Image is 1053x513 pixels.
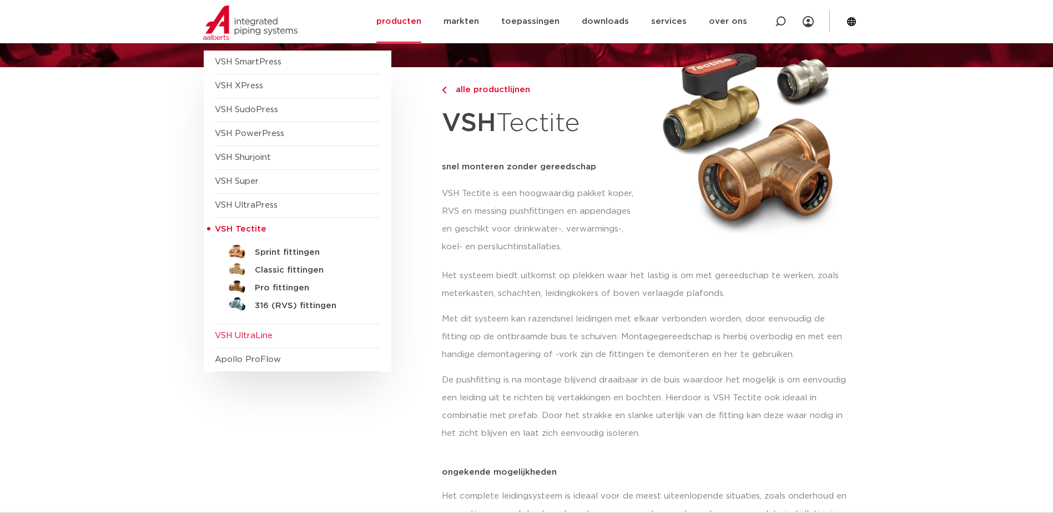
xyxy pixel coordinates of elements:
p: Het systeem biedt uitkomst op plekken waar het lastig is om met gereedschap te werken, zoals mete... [442,267,850,303]
a: 316 (RVS) fittingen [215,295,380,313]
a: VSH UltraLine [215,331,273,340]
img: chevron-right.svg [442,87,446,94]
strong: VSH [442,110,496,136]
p: ongekende mogelijkheden [442,468,850,476]
p: VSH Tectite is een hoogwaardig pakket koper, RVS en messing pushfittingen en appendages en geschi... [442,185,643,256]
a: VSH XPress [215,82,263,90]
h5: Sprint fittingen [255,248,365,258]
a: VSH Shurjoint [215,153,271,162]
a: VSH SudoPress [215,105,278,114]
p: Met dit systeem kan razendsnel leidingen met elkaar verbonden worden, door eenvoudig de fitting o... [442,310,850,364]
a: VSH SmartPress [215,58,281,66]
a: alle productlijnen [442,83,643,97]
strong: snel monteren zonder gereedschap [442,163,596,171]
a: VSH UltraPress [215,201,278,209]
h5: Classic fittingen [255,265,365,275]
a: VSH Super [215,177,259,185]
span: VSH Tectite [215,225,266,233]
a: VSH PowerPress [215,129,284,138]
a: Pro fittingen [215,277,380,295]
p: De pushfitting is na montage blijvend draaibaar in de buis waardoor het mogelijk is om eenvoudig ... [442,371,850,442]
a: Apollo ProFlow [215,355,281,364]
span: alle productlijnen [449,85,530,94]
a: Sprint fittingen [215,242,380,259]
h5: 316 (RVS) fittingen [255,301,365,311]
a: Classic fittingen [215,259,380,277]
h1: Tectite [442,102,643,145]
h5: Pro fittingen [255,283,365,293]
